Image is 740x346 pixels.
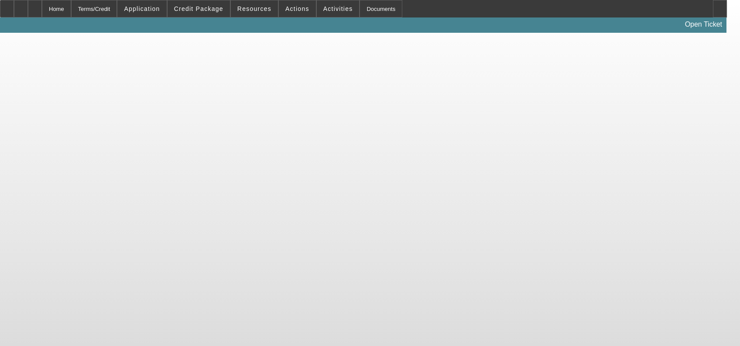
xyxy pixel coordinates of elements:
span: Resources [237,5,271,12]
a: Open Ticket [682,17,726,32]
span: Actions [285,5,309,12]
span: Activities [323,5,353,12]
button: Resources [231,0,278,17]
span: Application [124,5,160,12]
button: Application [117,0,166,17]
button: Credit Package [168,0,230,17]
button: Activities [317,0,360,17]
span: Credit Package [174,5,223,12]
button: Actions [279,0,316,17]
